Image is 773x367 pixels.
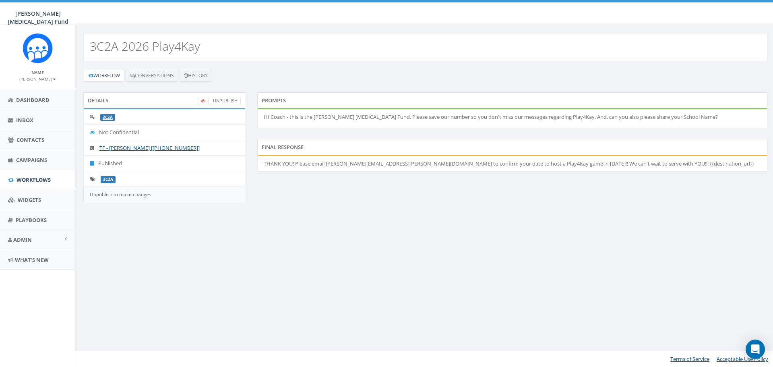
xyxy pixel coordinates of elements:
span: Widgets [18,196,41,203]
img: Rally_Corp_Logo_1.png [23,33,53,63]
span: What's New [15,256,49,263]
a: History [180,70,212,82]
label: 3C2A [101,176,116,183]
div: Open Intercom Messenger [746,340,765,359]
a: Terms of Service [670,355,709,363]
p: HI Coach - this is the [PERSON_NAME] [MEDICAL_DATA] Fund. Please save our number so you don't mis... [264,113,761,121]
a: Workflow [84,70,124,82]
div: Details [83,92,245,108]
small: [PERSON_NAME] [19,76,56,82]
a: Acceptable Use Policy [717,355,768,363]
h2: 3C2A 2026 Play4Kay [90,39,200,53]
small: Name [31,70,44,75]
a: UnPublish [210,97,241,105]
a: 3C2A [103,115,113,120]
div: Prompts [257,92,767,108]
li: Not Confidential [84,124,245,140]
a: TF - [PERSON_NAME] [[PHONE_NUMBER]] [99,144,200,151]
li: THANK YOU! Please email [PERSON_NAME][EMAIL_ADDRESS][PERSON_NAME][DOMAIN_NAME] to confirm your da... [258,156,767,172]
a: Conversations [126,70,178,82]
span: Campaigns [16,156,47,164]
span: Playbooks [16,216,47,224]
span: Admin [13,236,32,243]
li: Published [84,155,245,171]
span: [PERSON_NAME] [MEDICAL_DATA] Fund [8,10,68,25]
span: Contacts [17,136,44,143]
span: Inbox [16,116,33,124]
span: Workflows [17,176,51,183]
div: Final Response [257,139,767,155]
div: Unpublish to make changes [83,187,245,202]
span: Dashboard [16,96,50,104]
a: [PERSON_NAME] [19,75,56,82]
